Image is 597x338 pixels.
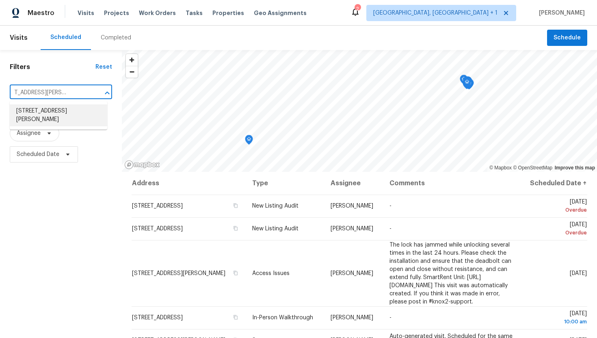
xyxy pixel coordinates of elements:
button: Copy Address [232,225,239,232]
button: Schedule [547,30,587,46]
canvas: Map [122,50,597,172]
span: [STREET_ADDRESS] [132,226,183,232]
div: Map marker [463,78,471,90]
span: New Listing Audit [252,203,298,209]
span: Schedule [554,33,581,43]
span: [PERSON_NAME] [331,226,373,232]
span: Visits [10,29,28,47]
div: Overdue [526,206,587,214]
div: Map marker [460,75,468,87]
span: New Listing Audit [252,226,298,232]
span: Properties [212,9,244,17]
a: OpenStreetMap [513,165,552,171]
span: [STREET_ADDRESS] [132,315,183,321]
li: [STREET_ADDRESS][PERSON_NAME] [10,104,107,126]
th: Comments [383,172,520,195]
a: Mapbox [489,165,512,171]
span: Maestro [28,9,54,17]
span: The lock has jammed while unlocking several times in the last 24 hours. Please check the installa... [389,242,511,305]
div: 2 [355,5,360,13]
th: Assignee [324,172,383,195]
span: [DATE] [570,271,587,276]
th: Address [132,172,246,195]
span: [PERSON_NAME] [331,315,373,321]
span: - [389,315,392,321]
button: Copy Address [232,202,239,209]
button: Zoom in [126,54,138,66]
span: [STREET_ADDRESS][PERSON_NAME] [132,271,225,276]
div: 10:00 am [526,318,587,326]
span: [DATE] [526,222,587,237]
div: Map marker [463,76,471,89]
span: In-Person Walkthrough [252,315,313,321]
th: Scheduled Date ↑ [520,172,587,195]
a: Mapbox homepage [124,160,160,169]
span: Tasks [186,10,203,16]
input: Search for an address... [10,87,89,99]
button: Copy Address [232,314,239,321]
button: Copy Address [232,269,239,277]
span: Assignee [17,129,41,137]
span: - [389,226,392,232]
div: Map marker [463,79,471,92]
span: [PERSON_NAME] [536,9,585,17]
div: Overdue [526,229,587,237]
span: [PERSON_NAME] [331,271,373,276]
span: Projects [104,9,129,17]
span: [GEOGRAPHIC_DATA], [GEOGRAPHIC_DATA] + 1 [373,9,497,17]
button: Zoom out [126,66,138,78]
span: [DATE] [526,199,587,214]
span: Visits [78,9,94,17]
span: - [389,203,392,209]
div: Completed [101,34,131,42]
div: Scheduled [50,33,81,41]
a: Improve this map [555,165,595,171]
th: Type [246,172,324,195]
button: Close [102,87,113,99]
span: [DATE] [526,311,587,326]
span: Scheduled Date [17,150,59,158]
span: [PERSON_NAME] [331,203,373,209]
h1: Filters [10,63,95,71]
span: Work Orders [139,9,176,17]
span: [STREET_ADDRESS] [132,203,183,209]
div: Map marker [245,135,253,147]
span: Geo Assignments [254,9,307,17]
div: Reset [95,63,112,71]
span: Access Issues [252,271,290,276]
